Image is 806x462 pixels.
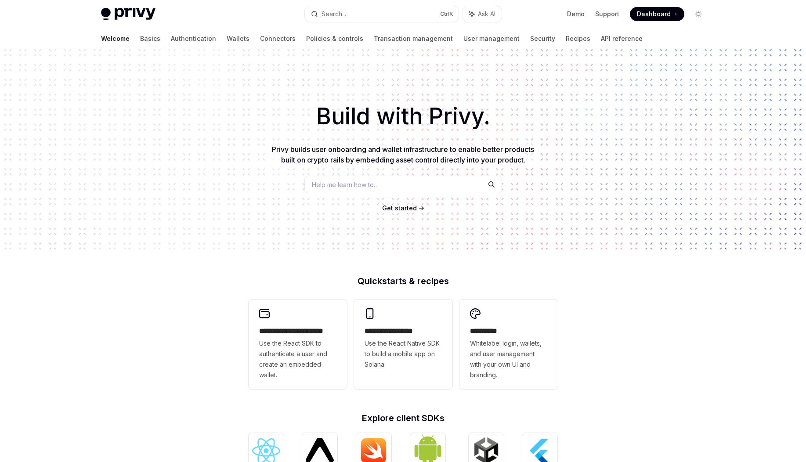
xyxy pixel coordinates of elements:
a: Transaction management [374,28,453,49]
a: Policies & controls [306,28,363,49]
a: Recipes [566,28,590,49]
button: Ask AI [463,6,502,22]
a: Support [595,10,619,18]
span: Dashboard [637,10,671,18]
button: Search...CtrlK [305,6,459,22]
h1: Build with Privy. [14,99,792,134]
a: Demo [567,10,585,18]
span: Whitelabel login, wallets, and user management with your own UI and branding. [470,338,547,380]
a: **** **** **** ***Use the React Native SDK to build a mobile app on Solana. [354,300,452,389]
span: Ctrl K [440,11,453,18]
button: Toggle dark mode [691,7,705,21]
span: Ask AI [478,10,495,18]
a: API reference [601,28,643,49]
span: Use the React SDK to authenticate a user and create an embedded wallet. [259,338,336,380]
h2: Explore client SDKs [249,414,558,422]
div: Search... [322,9,346,19]
a: Security [530,28,555,49]
span: Help me learn how to… [312,180,379,189]
span: Use the React Native SDK to build a mobile app on Solana. [365,338,442,370]
a: Dashboard [630,7,684,21]
a: Welcome [101,28,130,49]
img: light logo [101,8,155,20]
a: Get started [382,204,417,213]
a: Authentication [171,28,216,49]
h2: Quickstarts & recipes [249,277,558,285]
span: Get started [382,204,417,212]
span: Privy builds user onboarding and wallet infrastructure to enable better products built on crypto ... [272,145,534,164]
a: Basics [140,28,160,49]
a: User management [463,28,520,49]
a: Connectors [260,28,296,49]
a: Wallets [227,28,249,49]
a: **** *****Whitelabel login, wallets, and user management with your own UI and branding. [459,300,558,389]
